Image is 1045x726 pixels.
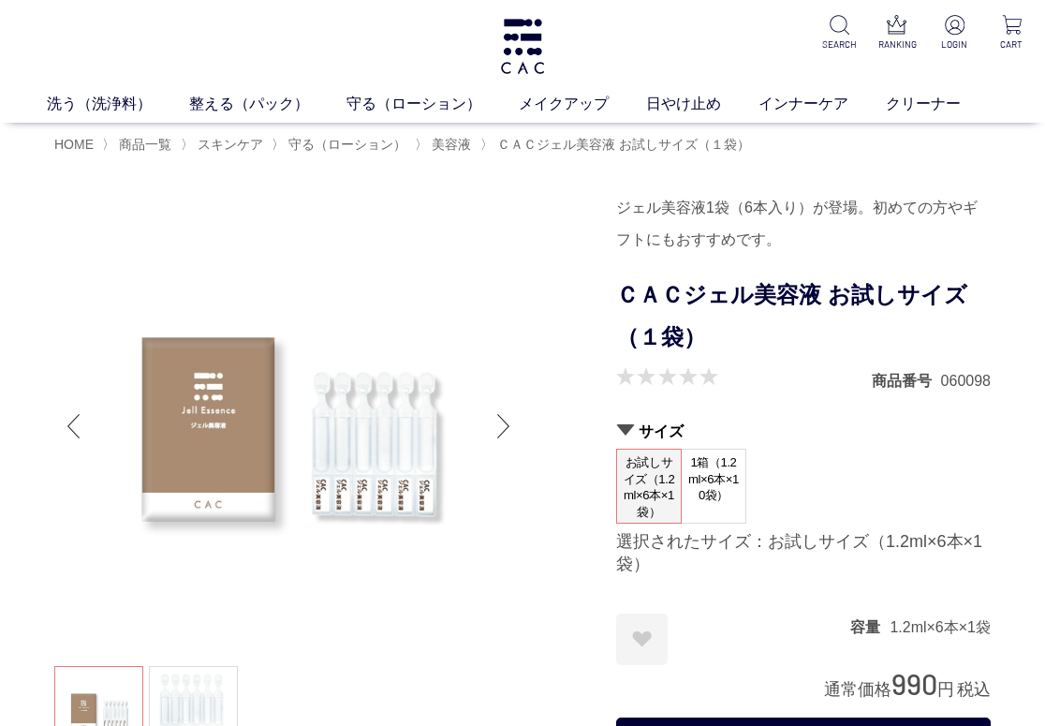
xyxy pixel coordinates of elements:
[821,37,858,52] p: SEARCH
[891,666,937,701] span: 990
[935,37,972,52] p: LOGIN
[617,450,681,525] span: お試しサイズ（1.2ml×6本×1袋）
[432,137,471,152] span: 美容液
[189,93,346,115] a: 整える（パック）
[47,93,189,115] a: 洗う（洗浄料）
[616,274,991,359] h1: ＣＡＣジェル美容液 お試しサイズ（１袋）
[616,531,991,576] div: 選択されたサイズ：お試しサイズ（1.2ml×6本×1袋）
[288,137,406,152] span: 守る（ローション）
[821,15,858,52] a: SEARCH
[937,680,954,699] span: 円
[824,680,891,699] span: 通常価格
[941,371,991,391] dd: 060098
[682,450,745,509] span: 1箱（1.2ml×6本×10袋）
[886,93,998,115] a: クリーナー
[616,614,668,665] a: お気に入りに登録する
[428,137,471,152] a: 美容液
[890,617,991,637] dd: 1.2ml×6本×1袋
[198,137,263,152] span: スキンケア
[519,93,646,115] a: メイクアップ
[850,617,890,637] dt: 容量
[616,422,991,441] h2: サイズ
[54,389,92,464] div: Previous slide
[878,37,915,52] p: RANKING
[54,137,94,152] a: HOME
[119,137,171,152] span: 商品一覧
[993,15,1030,52] a: CART
[497,137,750,152] span: ＣＡＣジェル美容液 お試しサイズ（１袋）
[54,192,522,660] img: ＣＡＣジェル美容液 お試しサイズ（１袋） お試しサイズ（1.2ml×6本×1袋）
[758,93,886,115] a: インナーケア
[498,19,547,74] img: logo
[285,137,406,152] a: 守る（ローション）
[872,371,941,391] dt: 商品番号
[935,15,972,52] a: LOGIN
[646,93,758,115] a: 日やけ止め
[346,93,519,115] a: 守る（ローション）
[194,137,263,152] a: スキンケア
[415,136,476,154] li: 〉
[616,192,991,256] div: ジェル美容液1袋（6本入り）が登場。初めての方やギフトにもおすすめです。
[493,137,750,152] a: ＣＡＣジェル美容液 お試しサイズ（１袋）
[480,136,755,154] li: 〉
[993,37,1030,52] p: CART
[102,136,176,154] li: 〉
[272,136,411,154] li: 〉
[957,680,991,699] span: 税込
[181,136,268,154] li: 〉
[115,137,171,152] a: 商品一覧
[485,389,522,464] div: Next slide
[878,15,915,52] a: RANKING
